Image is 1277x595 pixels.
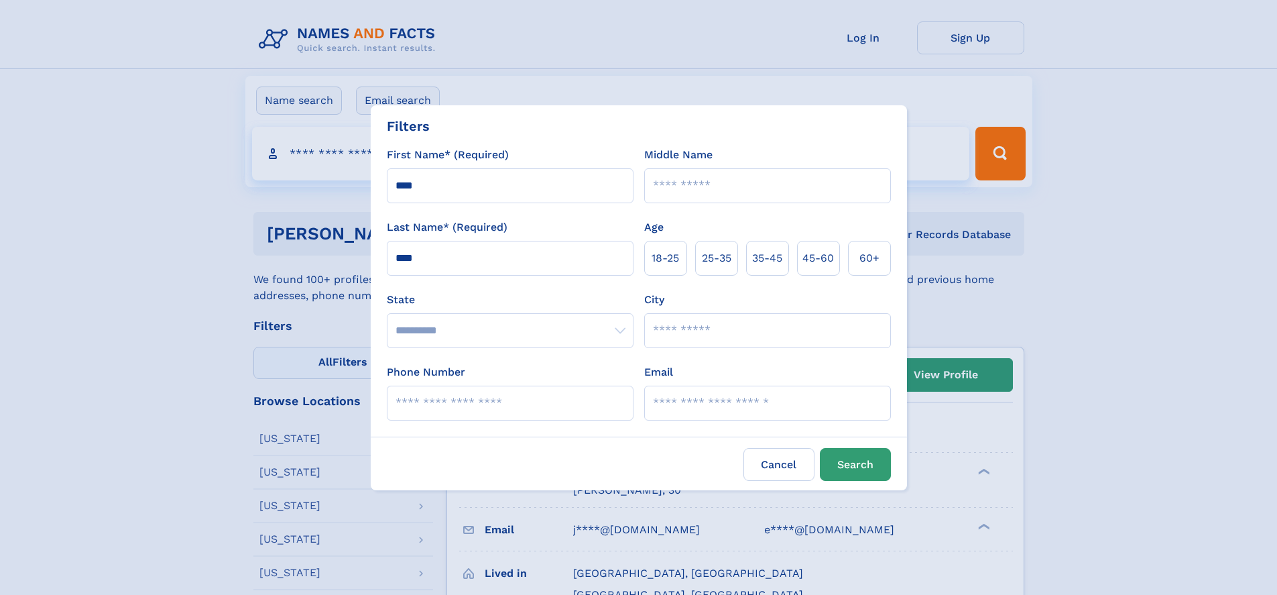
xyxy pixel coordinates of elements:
[387,364,465,380] label: Phone Number
[644,147,713,163] label: Middle Name
[702,250,731,266] span: 25‑35
[644,219,664,235] label: Age
[802,250,834,266] span: 45‑60
[387,147,509,163] label: First Name* (Required)
[752,250,782,266] span: 35‑45
[652,250,679,266] span: 18‑25
[859,250,879,266] span: 60+
[387,219,507,235] label: Last Name* (Required)
[387,292,633,308] label: State
[387,116,430,136] div: Filters
[820,448,891,481] button: Search
[644,364,673,380] label: Email
[644,292,664,308] label: City
[743,448,814,481] label: Cancel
